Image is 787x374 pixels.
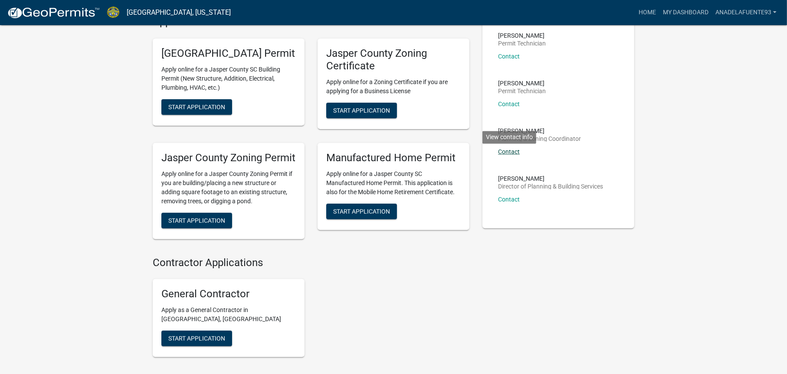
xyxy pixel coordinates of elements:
[161,152,296,164] h5: Jasper County Zoning Permit
[712,4,780,21] a: AnaDeLaFuente93
[161,331,232,346] button: Start Application
[161,306,296,324] p: Apply as a General Contractor in [GEOGRAPHIC_DATA], [GEOGRAPHIC_DATA]
[153,257,469,269] h4: Contractor Applications
[153,16,469,246] wm-workflow-list-section: Applications
[326,47,461,72] h5: Jasper County Zoning Certificate
[168,335,225,342] span: Start Application
[498,53,520,60] a: Contact
[107,7,120,18] img: Jasper County, South Carolina
[498,196,520,203] a: Contact
[153,257,469,364] wm-workflow-list-section: Contractor Applications
[326,204,397,219] button: Start Application
[498,80,546,86] p: [PERSON_NAME]
[498,40,546,46] p: Permit Technician
[161,213,232,228] button: Start Application
[161,99,232,115] button: Start Application
[161,169,296,206] p: Apply online for a Jasper County Zoning Permit if you are building/placing a new structure or add...
[498,136,581,142] p: Planning & Zoning Coordinator
[498,183,603,189] p: Director of Planning & Building Services
[326,169,461,197] p: Apply online for a Jasper County SC Manufactured Home Permit. This application is also for the Mo...
[161,65,296,92] p: Apply online for a Jasper County SC Building Permit (New Structure, Addition, Electrical, Plumbin...
[333,107,390,114] span: Start Application
[127,5,231,20] a: [GEOGRAPHIC_DATA], [US_STATE]
[161,288,296,300] h5: General Contractor
[168,104,225,111] span: Start Application
[333,208,390,215] span: Start Application
[161,47,296,60] h5: [GEOGRAPHIC_DATA] Permit
[498,128,581,134] p: [PERSON_NAME]
[498,176,603,182] p: [PERSON_NAME]
[326,78,461,96] p: Apply online for a Zoning Certificate if you are applying for a Business License
[498,148,520,155] a: Contact
[326,103,397,118] button: Start Application
[659,4,712,21] a: My Dashboard
[498,101,520,107] a: Contact
[498,33,546,39] p: [PERSON_NAME]
[498,88,546,94] p: Permit Technician
[168,217,225,224] span: Start Application
[635,4,659,21] a: Home
[326,152,461,164] h5: Manufactured Home Permit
